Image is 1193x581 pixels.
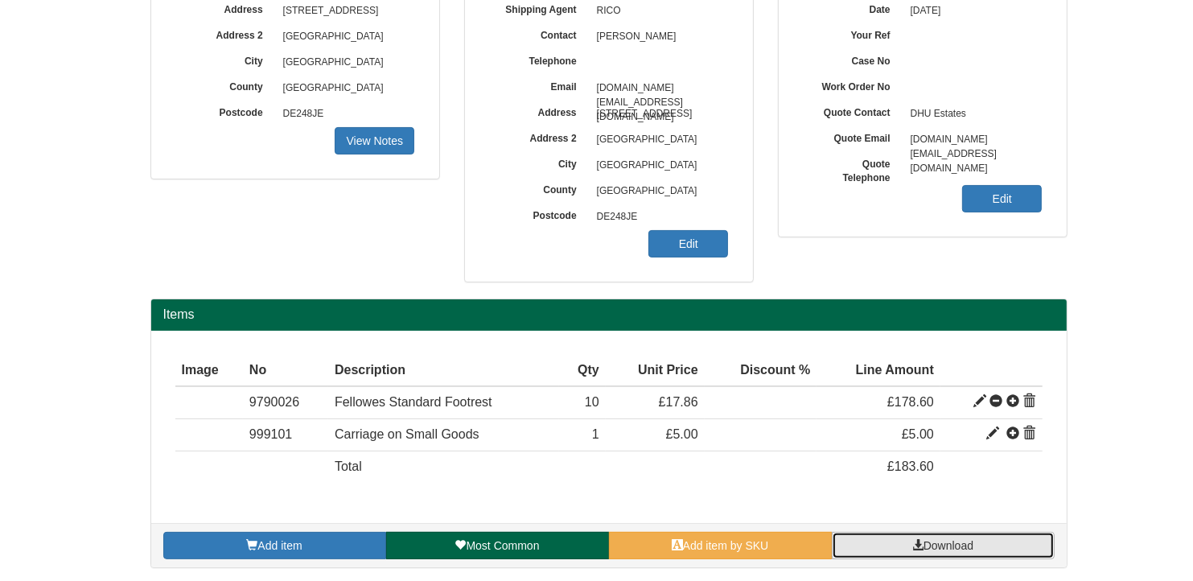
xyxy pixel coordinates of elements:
a: View Notes [335,127,414,155]
th: No [243,355,328,387]
label: County [175,76,275,94]
label: Quote Contact [803,101,903,120]
label: County [489,179,589,197]
span: Carriage on Small Goods [335,427,479,441]
a: Edit [962,185,1042,212]
a: Download [832,532,1055,559]
th: Description [328,355,559,387]
label: Postcode [489,204,589,223]
th: Discount % [705,355,817,387]
label: Your Ref [803,24,903,43]
label: Quote Email [803,127,903,146]
span: [GEOGRAPHIC_DATA] [275,50,415,76]
label: City [489,153,589,171]
span: DE248JE [589,204,729,230]
span: £178.60 [887,395,934,409]
label: Contact [489,24,589,43]
label: Postcode [175,101,275,120]
span: Add item by SKU [683,539,769,552]
span: £5.00 [902,427,934,441]
label: Email [489,76,589,94]
span: [DOMAIN_NAME][EMAIL_ADDRESS][DOMAIN_NAME] [589,76,729,101]
td: 999101 [243,419,328,451]
th: Line Amount [817,355,940,387]
label: Quote Telephone [803,153,903,185]
span: [PERSON_NAME] [589,24,729,50]
label: Address 2 [175,24,275,43]
span: [DOMAIN_NAME][EMAIL_ADDRESS][DOMAIN_NAME] [903,127,1043,153]
span: DE248JE [275,101,415,127]
td: Total [328,451,559,483]
span: 1 [592,427,599,441]
span: Fellowes Standard Footrest [335,395,492,409]
span: DHU Estates [903,101,1043,127]
span: 10 [585,395,599,409]
span: Add item [257,539,302,552]
th: Image [175,355,243,387]
span: [GEOGRAPHIC_DATA] [589,127,729,153]
span: [GEOGRAPHIC_DATA] [275,76,415,101]
td: 9790026 [243,386,328,418]
span: [GEOGRAPHIC_DATA] [589,153,729,179]
span: [GEOGRAPHIC_DATA] [589,179,729,204]
span: £183.60 [887,459,934,473]
h2: Items [163,307,1055,322]
a: Edit [648,230,728,258]
th: Unit Price [606,355,705,387]
span: Download [924,539,973,552]
label: City [175,50,275,68]
label: Case No [803,50,903,68]
span: £17.86 [659,395,698,409]
label: Telephone [489,50,589,68]
span: £5.00 [666,427,698,441]
label: Work Order No [803,76,903,94]
th: Qty [559,355,606,387]
span: [STREET_ADDRESS] [589,101,729,127]
label: Address [489,101,589,120]
label: Address 2 [489,127,589,146]
span: Most Common [466,539,539,552]
span: [GEOGRAPHIC_DATA] [275,24,415,50]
